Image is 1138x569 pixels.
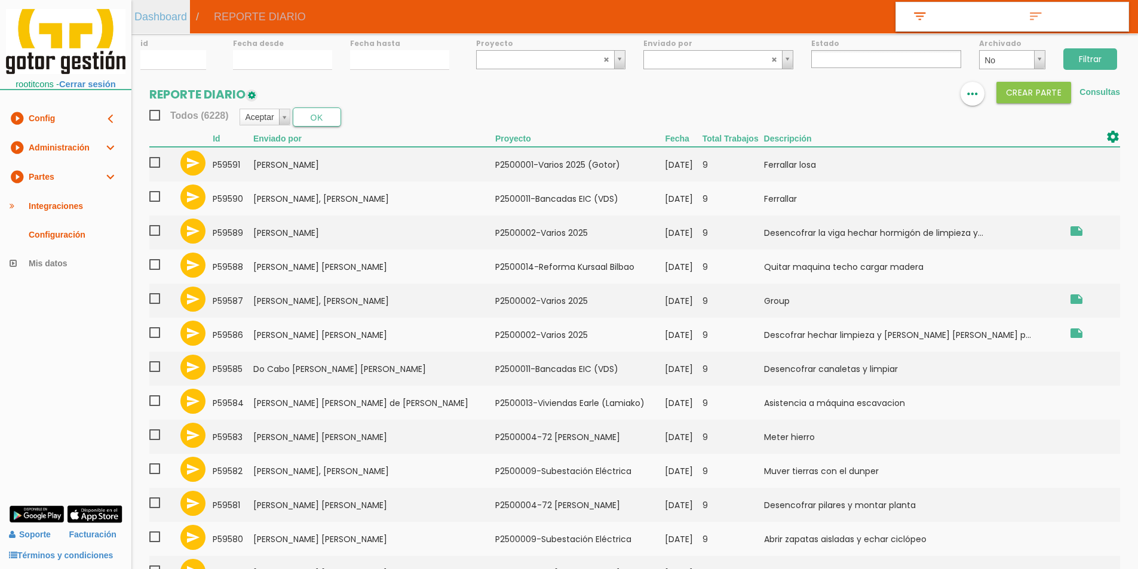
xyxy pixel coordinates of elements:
[495,216,665,250] td: P2500002-Varios 2025
[245,109,274,125] span: Aceptar
[1012,2,1128,31] a: sort
[979,50,1045,69] a: No
[9,530,51,539] a: Soporte
[965,82,980,106] i: more_horiz
[764,182,1063,216] td: Ferrallar
[495,420,665,454] td: P2500004-72 [PERSON_NAME]
[246,90,257,102] img: edit-1.png
[253,420,495,454] td: [PERSON_NAME] [PERSON_NAME]
[643,38,793,48] label: Enviado por
[476,38,626,48] label: Proyecto
[213,130,253,147] th: Id
[103,162,117,191] i: expand_more
[703,522,764,556] td: 9
[186,258,200,272] i: send
[665,318,702,352] td: [DATE]
[764,284,1063,318] td: Group
[764,522,1063,556] td: Abrir zapatas aisladas y echar ciclópeo
[764,318,1063,352] td: Descofrar hechar limpieza y [PERSON_NAME] [PERSON_NAME] p...
[59,79,116,89] a: Cerrar sesión
[213,352,253,386] td: 59585
[253,284,495,318] td: [PERSON_NAME], [PERSON_NAME]
[9,550,113,560] a: Términos y condiciones
[764,454,1063,488] td: Muver tierras con el dunper
[213,488,253,522] td: 59581
[495,352,665,386] td: P2500011-Bancadas EIC (VDS)
[811,38,961,48] label: Estado
[495,522,665,556] td: P2500009-Subestación Eléctrica
[205,2,315,32] span: REPORTE DIARIO
[764,488,1063,522] td: Desencofrar pilares y montar planta
[293,107,341,127] button: OK
[9,505,65,523] img: google-play.png
[764,352,1063,386] td: Desencofrar canaletas y limpiar
[495,147,665,182] td: P2500001-Varios 2025 (Gotor)
[764,216,1063,250] td: Desencofrar la viga hechar hormigón de limpieza y...
[665,454,702,488] td: [DATE]
[213,250,253,284] td: 59588
[979,38,1045,48] label: Archivado
[1079,87,1120,97] a: Consultas
[253,352,495,386] td: Do Cabo [PERSON_NAME] [PERSON_NAME]
[1069,224,1084,238] i: Obra carretera Zarautz
[703,182,764,216] td: 9
[140,38,206,48] label: id
[495,454,665,488] td: P2500009-Subestación Eléctrica
[703,420,764,454] td: 9
[213,216,253,250] td: 59589
[703,130,764,147] th: Total Trabajos
[253,250,495,284] td: [PERSON_NAME] [PERSON_NAME]
[665,522,702,556] td: [DATE]
[764,250,1063,284] td: Quitar maquina techo cargar madera
[149,88,257,101] h2: REPORTE DIARIO
[495,386,665,420] td: P2500013-Viviendas Earle (Lamiako)
[703,216,764,250] td: 9
[10,104,24,133] i: play_circle_filled
[665,182,702,216] td: [DATE]
[186,326,200,340] i: send
[10,133,24,162] i: play_circle_filled
[495,130,665,147] th: Proyecto
[1026,9,1045,24] i: sort
[703,386,764,420] td: 9
[149,108,229,123] span: Todos (6228)
[665,147,702,182] td: [DATE]
[665,488,702,522] td: [DATE]
[253,318,495,352] td: [PERSON_NAME] [PERSON_NAME]
[495,182,665,216] td: P2500011-Bancadas EIC (VDS)
[495,318,665,352] td: P2500002-Varios 2025
[665,420,702,454] td: [DATE]
[984,51,1029,70] span: No
[67,505,122,523] img: app-store.png
[6,9,125,74] img: itcons-logo
[665,250,702,284] td: [DATE]
[665,130,702,147] th: Fecha
[703,284,764,318] td: 9
[253,488,495,522] td: [PERSON_NAME] [PERSON_NAME]
[69,524,116,545] a: Facturación
[665,284,702,318] td: [DATE]
[186,292,200,306] i: send
[253,216,495,250] td: [PERSON_NAME]
[186,360,200,374] i: send
[350,38,449,48] label: Fecha hasta
[213,522,253,556] td: 59580
[665,352,702,386] td: [DATE]
[253,147,495,182] td: [PERSON_NAME]
[703,147,764,182] td: 9
[703,250,764,284] td: 9
[213,318,253,352] td: 59586
[665,386,702,420] td: [DATE]
[996,82,1072,103] button: Crear PARTE
[996,87,1072,97] a: Crear PARTE
[253,522,495,556] td: [PERSON_NAME] [PERSON_NAME]
[253,182,495,216] td: [PERSON_NAME], [PERSON_NAME]
[186,224,200,238] i: send
[495,284,665,318] td: P2500002-Varios 2025
[1069,292,1084,306] i: Tren gernika
[253,454,495,488] td: [PERSON_NAME], [PERSON_NAME]
[213,182,253,216] td: 59590
[665,216,702,250] td: [DATE]
[213,284,253,318] td: 59587
[186,496,200,510] i: send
